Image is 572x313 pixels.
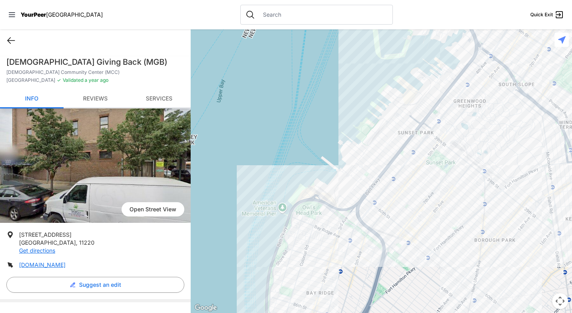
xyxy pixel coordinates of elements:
span: [GEOGRAPHIC_DATA] [46,11,103,18]
span: a year ago [83,77,108,83]
span: , [76,239,77,246]
img: Google [193,303,219,313]
a: Services [127,90,191,108]
h1: [DEMOGRAPHIC_DATA] Giving Back (MGB) [6,56,184,68]
button: Map camera controls [552,293,568,309]
a: Quick Exit [530,10,564,19]
span: Quick Exit [530,12,553,18]
span: Suggest an edit [79,281,121,289]
span: Open Street View [122,202,184,216]
span: [GEOGRAPHIC_DATA] [19,239,76,246]
a: YourPeer[GEOGRAPHIC_DATA] [21,12,103,17]
span: [STREET_ADDRESS] [19,231,71,238]
span: YourPeer [21,11,46,18]
span: [GEOGRAPHIC_DATA] [6,77,55,83]
span: Validated [63,77,83,83]
input: Search [258,11,388,19]
span: ✓ [57,77,61,83]
a: Open this area in Google Maps (opens a new window) [193,303,219,313]
span: 11220 [79,239,95,246]
a: Get directions [19,247,55,254]
p: [DEMOGRAPHIC_DATA] Community Center (MCC) [6,69,184,75]
button: Suggest an edit [6,277,184,293]
a: Reviews [64,90,127,108]
a: [DOMAIN_NAME] [19,261,66,268]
